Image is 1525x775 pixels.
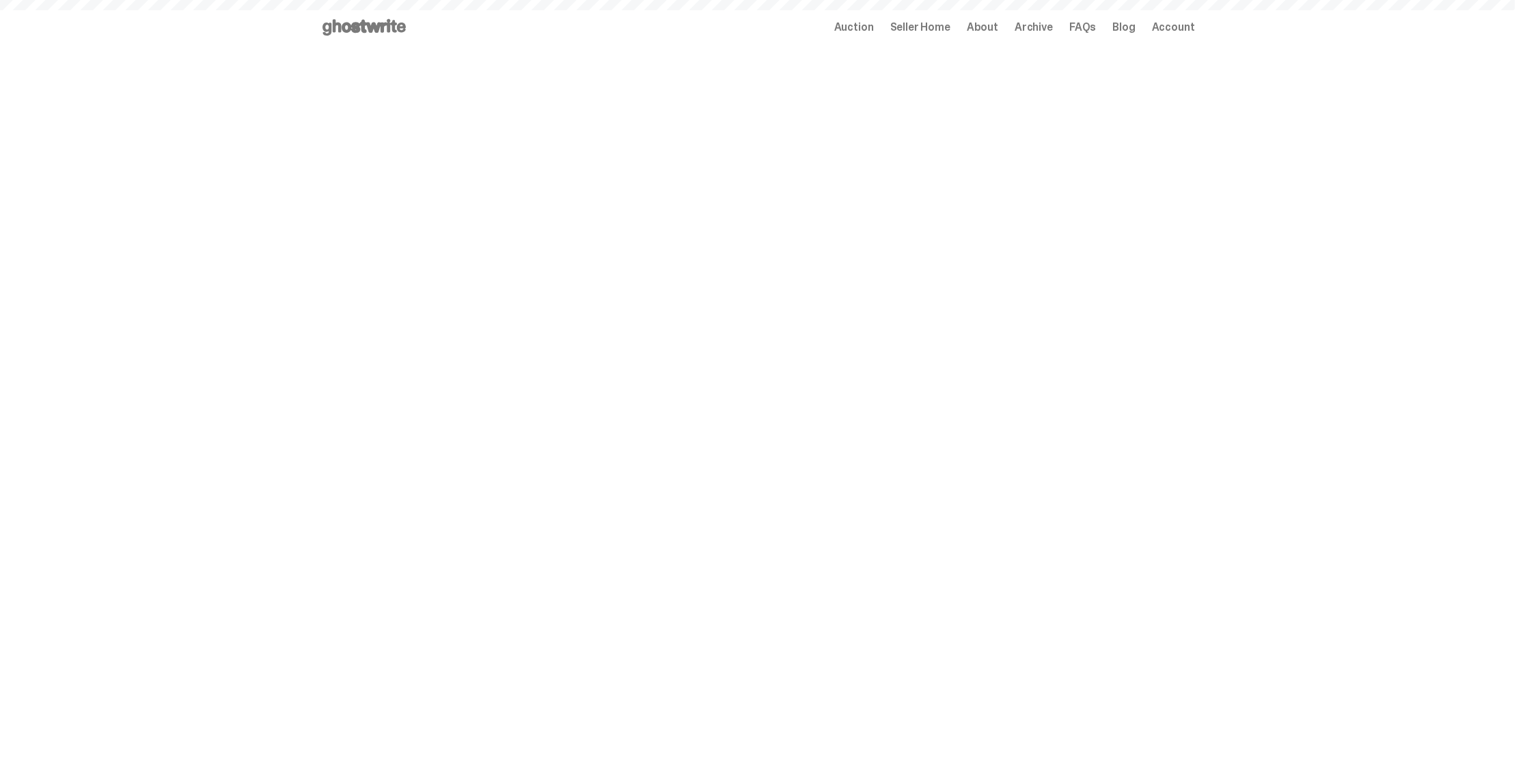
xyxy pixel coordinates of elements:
a: Blog [1112,22,1135,33]
a: Archive [1015,22,1053,33]
a: Auction [834,22,874,33]
a: Account [1152,22,1195,33]
a: About [967,22,998,33]
a: Seller Home [890,22,950,33]
a: FAQs [1069,22,1096,33]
